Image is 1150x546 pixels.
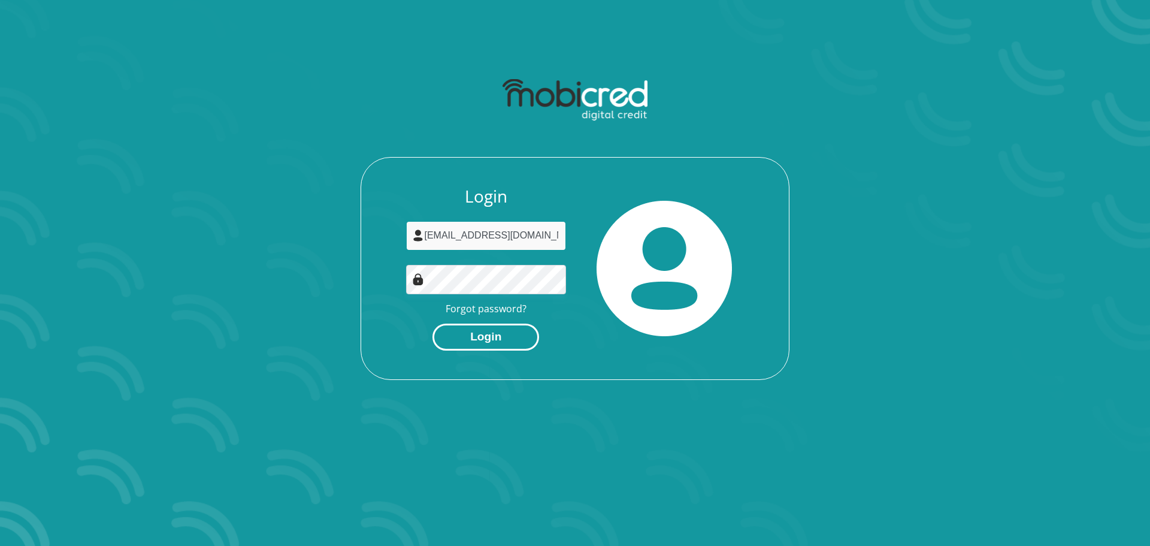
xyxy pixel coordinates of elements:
[406,186,567,207] h3: Login
[412,273,424,285] img: Image
[503,79,647,121] img: mobicred logo
[412,230,424,242] img: user-icon image
[446,302,526,315] a: Forgot password?
[406,221,567,251] input: Username
[432,324,539,351] button: Login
